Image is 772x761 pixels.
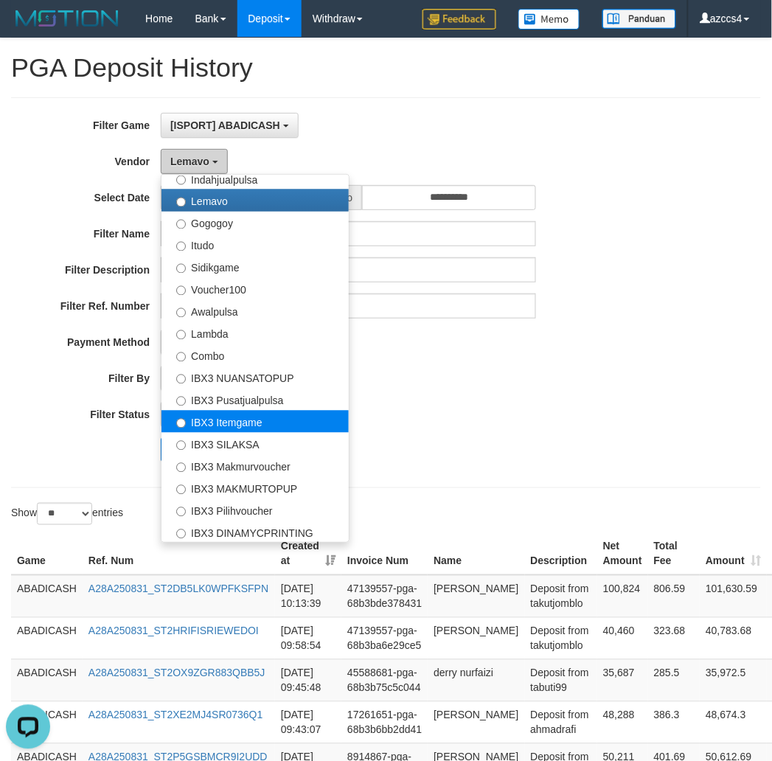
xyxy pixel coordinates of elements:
[161,149,228,174] button: Lemavo
[176,529,186,539] input: IBX3 DINAMYCPRINTING
[161,212,349,234] label: Gogogoy
[525,617,598,659] td: Deposit from takutjomblo
[428,659,524,701] td: derry nurfaizi
[161,477,349,499] label: IBX3 MAKMURTOPUP
[176,176,186,185] input: Indahjualpulsa
[648,533,700,575] th: Total Fee
[11,617,83,659] td: ABADICASH
[176,507,186,517] input: IBX3 Pilihvoucher
[700,659,767,701] td: 35,972.5
[6,6,50,50] button: Open LiveChat chat widget
[597,701,648,743] td: 48,288
[428,617,524,659] td: [PERSON_NAME]
[648,659,700,701] td: 285.5
[700,617,767,659] td: 40,783.68
[88,667,265,679] a: A28A250831_ST2OX9ZGR883QBB5J
[525,575,598,618] td: Deposit from takutjomblo
[602,9,676,29] img: panduan.png
[161,234,349,256] label: Itudo
[176,220,186,229] input: Gogogoy
[176,352,186,362] input: Combo
[161,256,349,278] label: Sidikgame
[525,701,598,743] td: Deposit from ahmadrafi
[11,7,123,29] img: MOTION_logo.png
[161,300,349,322] label: Awalpulsa
[176,330,186,340] input: Lambda
[176,242,186,251] input: Itudo
[11,575,83,618] td: ABADICASH
[11,533,83,575] th: Game
[161,411,349,433] label: IBX3 Itemgame
[428,533,524,575] th: Name
[161,278,349,300] label: Voucher100
[597,575,648,618] td: 100,824
[525,533,598,575] th: Description
[176,485,186,495] input: IBX3 MAKMURTOPUP
[700,533,767,575] th: Amount: activate to sort column ascending
[170,156,209,167] span: Lemavo
[161,344,349,366] label: Combo
[161,499,349,521] label: IBX3 Pilihvoucher
[597,533,648,575] th: Net Amount
[597,659,648,701] td: 35,687
[83,533,275,575] th: Ref. Num
[341,659,428,701] td: 45588681-pga-68b3b75c5c044
[161,366,349,389] label: IBX3 NUANSATOPUP
[176,419,186,428] input: IBX3 Itemgame
[88,625,259,637] a: A28A250831_ST2HRIFISRIEWEDOI
[11,53,761,83] h1: PGA Deposit History
[88,709,263,721] a: A28A250831_ST2XE2MJ4SR0736Q1
[176,264,186,274] input: Sidikgame
[648,617,700,659] td: 323.68
[275,659,341,701] td: [DATE] 09:45:48
[161,167,349,190] label: Indahjualpulsa
[275,701,341,743] td: [DATE] 09:43:07
[700,575,767,618] td: 101,630.59
[428,701,524,743] td: [PERSON_NAME]
[275,617,341,659] td: [DATE] 09:58:54
[422,9,496,29] img: Feedback.jpg
[176,308,186,318] input: Awalpulsa
[341,701,428,743] td: 17261651-pga-68b3b6bb2dd41
[88,583,268,595] a: A28A250831_ST2DB5LK0WPFKSFPN
[176,397,186,406] input: IBX3 Pusatjualpulsa
[341,617,428,659] td: 47139557-pga-68b3ba6e29ce5
[275,575,341,618] td: [DATE] 10:13:39
[428,575,524,618] td: [PERSON_NAME]
[700,701,767,743] td: 48,674.3
[161,433,349,455] label: IBX3 SILAKSA
[161,521,349,543] label: IBX3 DINAMYCPRINTING
[648,575,700,618] td: 806.59
[170,119,280,131] span: [ISPORT] ABADICASH
[597,617,648,659] td: 40,460
[176,463,186,473] input: IBX3 Makmurvoucher
[176,441,186,451] input: IBX3 SILAKSA
[161,455,349,477] label: IBX3 Makmurvoucher
[37,503,92,525] select: Showentries
[11,503,123,525] label: Show entries
[161,190,349,212] label: Lemavo
[518,9,580,29] img: Button%20Memo.svg
[648,701,700,743] td: 386.3
[176,286,186,296] input: Voucher100
[161,322,349,344] label: Lambda
[161,389,349,411] label: IBX3 Pusatjualpulsa
[11,659,83,701] td: ABADICASH
[176,375,186,384] input: IBX3 NUANSATOPUP
[341,575,428,618] td: 47139557-pga-68b3bde378431
[525,659,598,701] td: Deposit from tabuti99
[341,533,428,575] th: Invoice Num
[161,113,299,138] button: [ISPORT] ABADICASH
[275,533,341,575] th: Created at: activate to sort column ascending
[176,198,186,207] input: Lemavo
